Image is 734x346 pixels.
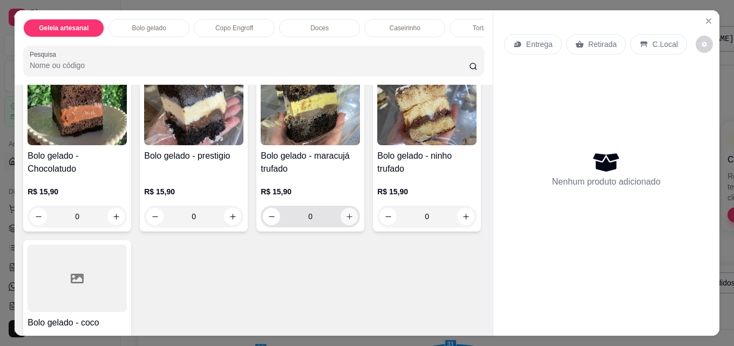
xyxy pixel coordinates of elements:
[390,24,420,32] p: Caseirinho
[261,150,360,175] h4: Bolo gelado - maracujá trufado
[144,186,243,197] p: R$ 15,90
[132,24,166,32] p: Bolo gelado
[146,208,164,225] button: decrease-product-quantity
[39,24,89,32] p: Geleia artesanal
[310,24,329,32] p: Doces
[261,78,360,145] img: product-image
[28,316,127,329] h4: Bolo gelado - coco
[588,39,617,50] p: Retirada
[377,150,477,175] h4: Bolo gelado - ninho trufado
[263,208,280,225] button: decrease-product-quantity
[379,208,397,225] button: decrease-product-quantity
[377,186,477,197] p: R$ 15,90
[700,12,717,30] button: Close
[30,60,469,71] input: Pesquisa
[341,208,358,225] button: increase-product-quantity
[107,208,125,225] button: increase-product-quantity
[30,50,60,59] label: Pesquisa
[224,208,241,225] button: increase-product-quantity
[28,78,127,145] img: product-image
[215,24,254,32] p: Copo Engroff
[144,78,243,145] img: product-image
[457,208,474,225] button: increase-product-quantity
[552,175,661,188] p: Nenhum produto adicionado
[28,186,127,197] p: R$ 15,90
[28,150,127,175] h4: Bolo gelado - Chocolatudo
[696,36,713,53] button: decrease-product-quantity
[377,78,477,145] img: product-image
[261,186,360,197] p: R$ 15,90
[473,24,508,32] p: Torta cookie
[144,150,243,162] h4: Bolo gelado - prestigio
[526,39,553,50] p: Entrega
[30,208,47,225] button: decrease-product-quantity
[653,39,678,50] p: C.Local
